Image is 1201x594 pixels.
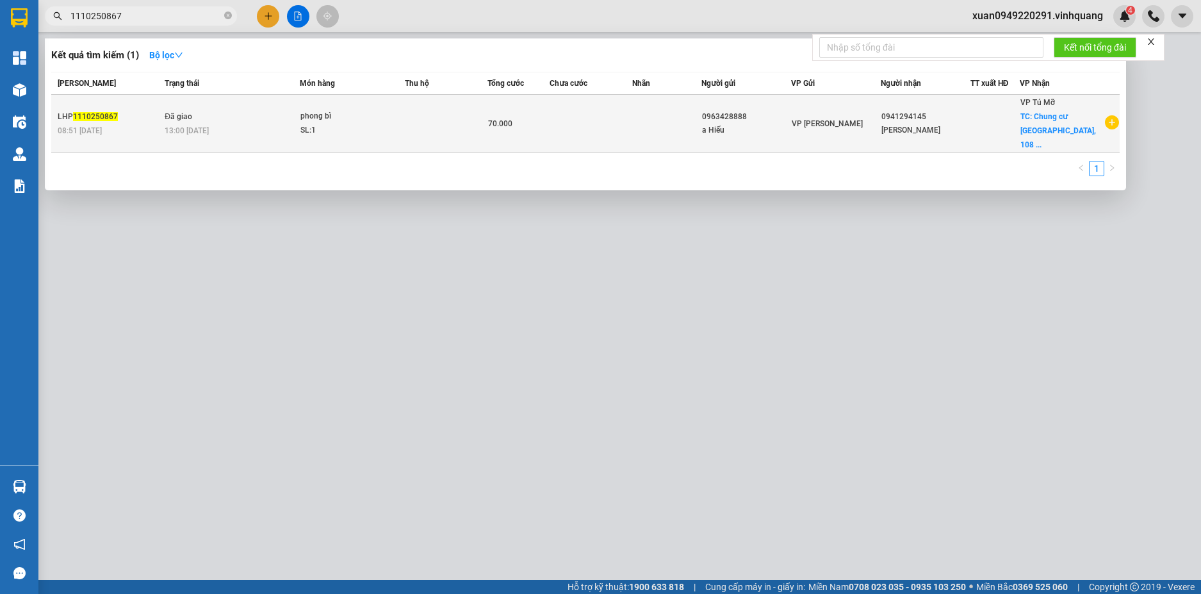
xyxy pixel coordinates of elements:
span: Món hàng [300,79,335,88]
button: right [1104,161,1120,176]
span: notification [13,538,26,550]
span: search [53,12,62,21]
span: Kết nối tổng đài [1064,40,1126,54]
span: Nhãn [632,79,650,88]
span: Đã giao [165,112,192,121]
div: LHP [58,110,161,124]
span: plus-circle [1105,115,1119,129]
img: logo-vxr [11,8,28,28]
button: Bộ lọcdown [139,45,193,65]
li: Next Page [1104,161,1120,176]
span: Chưa cước [550,79,587,88]
img: warehouse-icon [13,83,26,97]
span: 70.000 [488,119,512,128]
span: 13:00 [DATE] [165,126,209,135]
img: warehouse-icon [13,147,26,161]
span: 1110250867 [73,112,118,121]
span: down [174,51,183,60]
span: close-circle [224,10,232,22]
li: 1 [1089,161,1104,176]
div: SL: 1 [300,124,396,138]
span: close [1147,37,1156,46]
img: warehouse-icon [13,480,26,493]
span: right [1108,164,1116,172]
span: Thu hộ [405,79,429,88]
span: TT xuất HĐ [970,79,1009,88]
span: VP Nhận [1020,79,1050,88]
input: Nhập số tổng đài [819,37,1043,58]
input: Tìm tên, số ĐT hoặc mã đơn [70,9,222,23]
span: TC: Chung cư [GEOGRAPHIC_DATA], 108 ... [1020,112,1096,149]
div: [PERSON_NAME] [881,124,970,137]
span: Tổng cước [487,79,524,88]
div: 0941294145 [881,110,970,124]
h3: Kết quả tìm kiếm ( 1 ) [51,49,139,62]
img: warehouse-icon [13,115,26,129]
li: Previous Page [1074,161,1089,176]
a: 1 [1090,161,1104,176]
span: left [1077,164,1085,172]
span: VP Tú Mỡ [1020,98,1055,107]
div: a Hiếu [702,124,790,137]
img: dashboard-icon [13,51,26,65]
span: message [13,567,26,579]
span: VP [PERSON_NAME] [792,119,863,128]
strong: Bộ lọc [149,50,183,60]
span: [PERSON_NAME] [58,79,116,88]
span: Người nhận [881,79,921,88]
button: Kết nối tổng đài [1054,37,1136,58]
span: 08:51 [DATE] [58,126,102,135]
span: VP Gửi [791,79,815,88]
button: left [1074,161,1089,176]
div: 0963428888 [702,110,790,124]
div: phong bì [300,110,396,124]
span: close-circle [224,12,232,19]
img: solution-icon [13,179,26,193]
span: question-circle [13,509,26,522]
span: Trạng thái [165,79,199,88]
span: Người gửi [701,79,735,88]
